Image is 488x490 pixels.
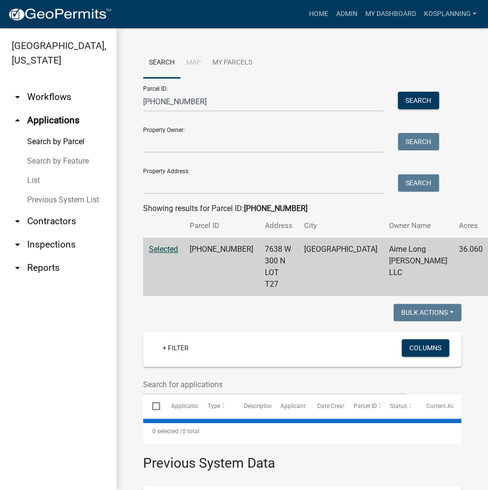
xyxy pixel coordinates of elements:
a: Admin [332,5,361,23]
td: [PHONE_NUMBER] [184,238,259,296]
span: Applicant [280,403,306,409]
th: Address [259,214,298,237]
th: Owner Name [383,214,453,237]
datatable-header-cell: Type [198,394,235,418]
datatable-header-cell: Applicant [271,394,308,418]
button: Search [398,174,439,192]
datatable-header-cell: Date Created [308,394,344,418]
button: Bulk Actions [393,304,461,321]
input: Search for applications [143,375,406,394]
datatable-header-cell: Status [381,394,417,418]
a: My Dashboard [361,5,420,23]
span: Date Created [317,403,351,409]
div: Showing results for Parcel ID: [143,203,461,214]
th: City [298,214,383,237]
i: arrow_drop_down [12,215,23,227]
i: arrow_drop_down [12,262,23,274]
i: arrow_drop_down [12,239,23,250]
td: [GEOGRAPHIC_DATA] [298,238,383,296]
a: Search [143,48,180,79]
button: Columns [402,339,449,357]
span: Application Number [171,403,224,409]
datatable-header-cell: Application Number [162,394,198,418]
i: arrow_drop_up [12,114,23,126]
td: 7638 W 300 N LOT T27 [259,238,298,296]
a: kosplanning [420,5,480,23]
button: Search [398,133,439,150]
i: arrow_drop_down [12,91,23,103]
span: Status [390,403,407,409]
span: Description [244,403,274,409]
datatable-header-cell: Select [143,394,162,418]
span: Current Activity [426,403,467,409]
h3: Previous System Data [143,443,461,474]
datatable-header-cell: Current Activity [417,394,454,418]
a: Selected [149,245,178,254]
span: 0 selected / [152,428,182,435]
a: My Parcels [207,48,258,79]
a: Home [305,5,332,23]
th: Parcel ID [184,214,259,237]
datatable-header-cell: Parcel ID [344,394,380,418]
button: Search [398,92,439,109]
datatable-header-cell: Description [235,394,271,418]
a: + Filter [155,339,196,357]
div: 0 total [143,419,461,443]
strong: [PHONE_NUMBER] [244,204,308,213]
td: Aime Long [PERSON_NAME] LLC [383,238,453,296]
span: Parcel ID [354,403,377,409]
span: Type [208,403,220,409]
